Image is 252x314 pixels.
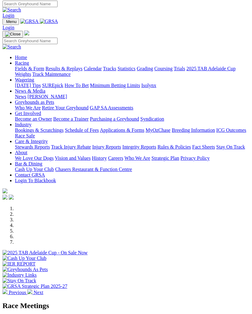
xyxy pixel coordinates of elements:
img: Close [5,32,21,37]
a: Become an Owner [15,116,52,122]
img: GRSA [40,19,58,24]
img: Search [2,7,21,13]
a: Integrity Reports [122,144,156,150]
a: Tracks [103,66,116,71]
input: Search [2,38,58,44]
a: Coursing [154,66,173,71]
div: Wagering [15,83,250,88]
a: Chasers Restaurant & Function Centre [55,167,132,172]
a: Fields & Form [15,66,44,71]
a: Greyhounds as Pets [15,99,54,105]
img: Search [2,44,21,50]
a: Purchasing a Greyhound [90,116,139,122]
a: Fact Sheets [192,144,215,150]
img: logo-grsa-white.png [2,188,7,193]
a: Vision and Values [55,155,91,161]
button: Toggle navigation [2,18,19,25]
div: Bar & Dining [15,167,250,172]
a: Race Safe [15,133,35,138]
a: Cash Up Your Club [15,167,54,172]
span: Next [34,290,43,295]
img: facebook.svg [2,195,7,200]
a: Grading [137,66,153,71]
a: 2025 TAB Adelaide Cup [186,66,236,71]
img: GRSA [20,19,39,24]
a: GAP SA Assessments [90,105,133,110]
a: Care & Integrity [15,139,48,144]
img: 2025 TAB Adelaide Cup - On Sale Now [2,250,88,256]
a: Schedule of Fees [65,127,99,133]
a: About [15,150,27,155]
a: Who We Are [124,155,150,161]
img: Industry Links [2,272,37,278]
a: Login [2,13,14,18]
a: [PERSON_NAME] [27,94,67,99]
img: logo-grsa-white.png [24,30,29,35]
a: Stay On Track [216,144,245,150]
span: Menu [6,19,16,24]
img: Cash Up Your Club [2,256,46,261]
img: Greyhounds As Pets [2,267,48,272]
a: Weights [15,72,31,77]
a: Isolynx [141,83,156,88]
button: Toggle navigation [2,31,23,38]
a: Minimum Betting Limits [90,83,140,88]
a: Applications & Forms [100,127,144,133]
a: MyOzChase [146,127,170,133]
a: Become a Trainer [53,116,89,122]
img: GRSA Strategic Plan 2025-27 [2,284,67,289]
h2: Race Meetings [2,302,250,310]
a: Wagering [15,77,34,82]
a: Get Involved [15,111,41,116]
a: Login To Blackbook [15,178,56,183]
input: Search [2,1,58,7]
a: Home [15,55,27,60]
div: Care & Integrity [15,144,250,150]
div: Greyhounds as Pets [15,105,250,111]
a: Retire Your Greyhound [42,105,89,110]
a: [DATE] Tips [15,83,41,88]
a: ICG Outcomes [216,127,246,133]
div: About [15,155,250,161]
span: Previous [9,290,26,295]
a: History [92,155,107,161]
a: Who We Are [15,105,41,110]
div: Get Involved [15,116,250,122]
img: IER REPORT [2,261,35,267]
div: Industry [15,127,250,139]
div: News & Media [15,94,250,99]
a: Injury Reports [92,144,121,150]
a: We Love Our Dogs [15,155,54,161]
img: twitter.svg [9,195,14,200]
a: Racing [15,60,29,66]
a: SUREpick [42,83,63,88]
a: Strategic Plan [152,155,179,161]
a: Privacy Policy [180,155,210,161]
a: News & Media [15,88,45,94]
a: Industry [15,122,31,127]
a: How To Bet [65,83,89,88]
a: News [15,94,26,99]
img: chevron-left-pager-white.svg [2,289,7,294]
a: Next [27,290,43,295]
a: Track Maintenance [32,72,71,77]
img: chevron-right-pager-white.svg [27,289,32,294]
a: Careers [108,155,123,161]
a: Bar & Dining [15,161,42,166]
div: Racing [15,66,250,77]
a: Breeding Information [172,127,215,133]
a: Stewards Reports [15,144,50,150]
a: Calendar [84,66,102,71]
a: Previous [2,290,27,295]
img: Stay On Track [2,278,36,284]
a: Track Injury Rebate [51,144,91,150]
a: Trials [174,66,185,71]
a: Contact GRSA [15,172,45,178]
a: Login [2,25,14,30]
a: Results & Replays [45,66,82,71]
a: Bookings & Scratchings [15,127,63,133]
a: Syndication [140,116,164,122]
a: Statistics [118,66,136,71]
a: Rules & Policies [157,144,191,150]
